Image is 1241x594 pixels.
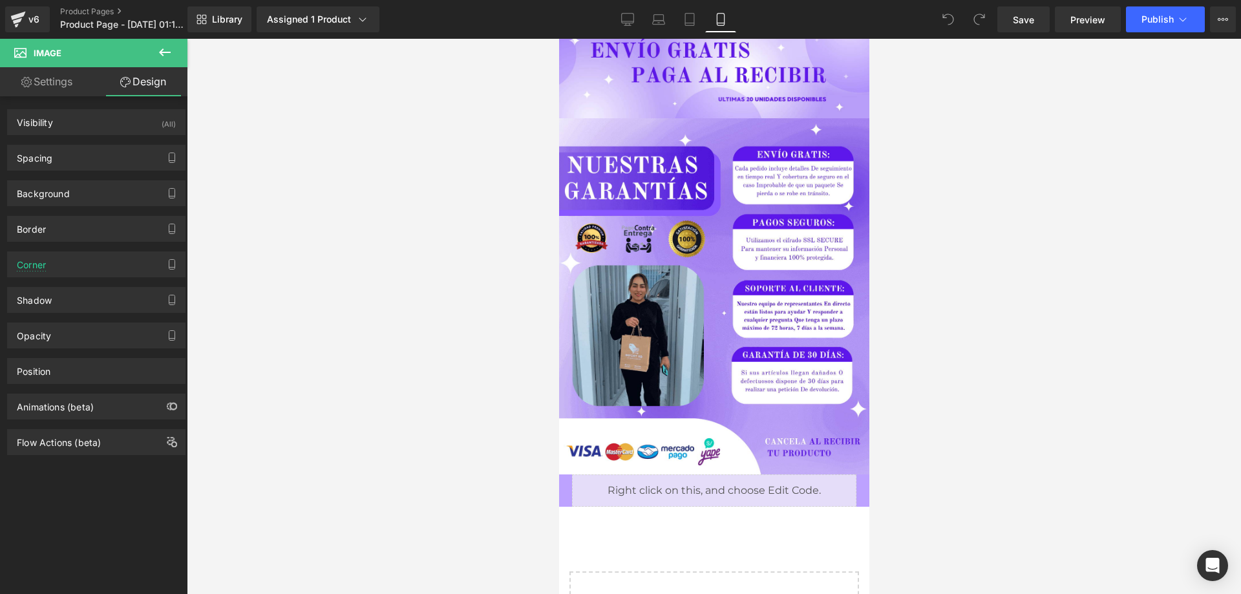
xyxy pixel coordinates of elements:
div: Corner [17,252,46,270]
button: Redo [966,6,992,32]
div: Animations (beta) [17,394,94,412]
div: (All) [162,110,176,131]
span: Save [1013,13,1034,27]
span: Image [34,48,61,58]
span: Preview [1070,13,1105,27]
div: Background [17,181,70,199]
div: Visibility [17,110,53,128]
a: Preview [1055,6,1121,32]
button: Publish [1126,6,1205,32]
a: Tablet [674,6,705,32]
span: Publish [1141,14,1174,25]
a: Desktop [612,6,643,32]
div: Open Intercom Messenger [1197,550,1228,581]
a: v6 [5,6,50,32]
a: Mobile [705,6,736,32]
a: Product Pages [60,6,209,17]
a: New Library [187,6,251,32]
div: Position [17,359,50,377]
div: Border [17,217,46,235]
button: More [1210,6,1236,32]
span: Library [212,14,242,25]
a: Laptop [643,6,674,32]
div: Spacing [17,145,52,164]
div: Opacity [17,323,51,341]
div: Assigned 1 Product [267,13,369,26]
button: Undo [935,6,961,32]
div: Flow Actions (beta) [17,430,101,448]
div: Shadow [17,288,52,306]
a: Design [96,67,190,96]
span: Product Page - [DATE] 01:18:49 [60,19,184,30]
div: v6 [26,11,42,28]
